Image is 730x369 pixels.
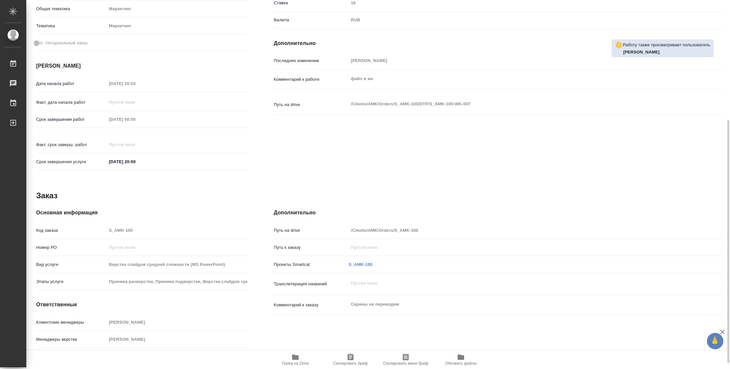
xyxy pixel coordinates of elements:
[274,76,349,83] p: Комментарий к работе
[349,56,685,65] input: Пустое поле
[274,17,349,23] p: Валюта
[623,49,710,55] p: Оксютович Ирина
[445,361,477,366] span: Обновить файлы
[36,336,106,343] p: Менеджеры верстки
[274,281,349,287] p: Транслитерация названий
[268,351,323,369] button: Папка на Drive
[36,23,106,29] p: Тематика
[106,277,247,286] input: Пустое поле
[274,39,723,47] h4: Дополнительно
[274,227,349,234] p: Путь на drive
[383,361,428,366] span: Скопировать мини-бриф
[106,98,164,107] input: Пустое поле
[36,6,106,12] p: Общая тематика
[349,14,685,26] div: RUB
[106,140,164,149] input: Пустое поле
[349,226,685,235] input: Пустое поле
[106,335,247,344] input: Пустое поле
[46,40,87,46] span: Нотариальный заказ
[274,209,723,217] h4: Дополнительно
[36,62,247,70] h4: [PERSON_NAME]
[36,244,106,251] p: Номер РО
[274,302,349,308] p: Комментарий к заказу
[36,209,247,217] h4: Основная информация
[349,243,685,252] input: Пустое поле
[707,333,723,349] button: 🙏
[106,260,247,269] input: Пустое поле
[349,299,685,310] textarea: Скрины не переводим
[433,351,489,369] button: Обновить файлы
[282,361,309,366] span: Папка на Drive
[36,141,106,148] p: Факт. срок заверш. работ
[274,57,349,64] p: Последнее изменение
[36,99,106,106] p: Факт. дата начала работ
[36,261,106,268] p: Вид услуги
[349,262,373,267] a: S_AMK-100
[378,351,433,369] button: Скопировать мини-бриф
[106,3,247,14] div: Маркетинг
[36,116,106,123] p: Срок завершения работ
[106,115,164,124] input: Пустое поле
[36,80,106,87] p: Дата начала работ
[106,157,164,166] input: ✎ Введи что-нибудь
[623,42,710,48] p: Работу также просматривает пользователь
[106,317,247,327] input: Пустое поле
[36,227,106,234] p: Код заказа
[36,159,106,165] p: Срок завершения услуги
[36,319,106,326] p: Клиентские менеджеры
[106,20,247,32] div: Маркетинг
[274,261,349,268] p: Проекты Smartcat
[36,190,57,201] h2: Заказ
[333,361,368,366] span: Скопировать бриф
[349,73,685,84] textarea: файл в ин
[106,226,247,235] input: Пустое поле
[710,334,721,348] span: 🙏
[323,351,378,369] button: Скопировать бриф
[36,278,106,285] p: Этапы услуги
[106,79,164,88] input: Пустое поле
[36,301,247,309] h4: Ответственные
[274,244,349,251] p: Путь к заказу
[349,98,685,110] textarea: /Clients/AMK/Orders/S_AMK-100/DTP/S_AMK-100-WK-007
[623,50,660,54] b: [PERSON_NAME]
[106,243,247,252] input: Пустое поле
[274,101,349,108] p: Путь на drive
